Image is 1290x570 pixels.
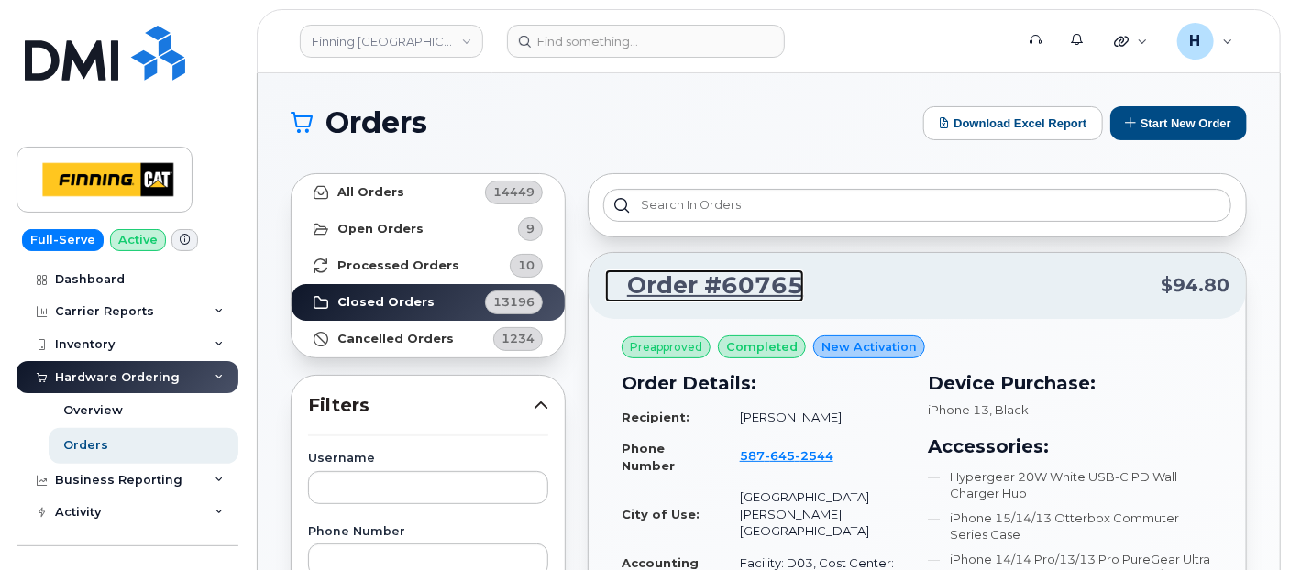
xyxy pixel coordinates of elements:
h3: Device Purchase: [929,369,1214,397]
span: $94.80 [1161,272,1229,299]
span: completed [726,338,798,356]
strong: All Orders [337,185,404,200]
strong: Closed Orders [337,295,435,310]
span: 9 [526,220,535,237]
h3: Accessories: [929,433,1214,460]
span: 10 [518,257,535,274]
strong: Recipient: [622,410,689,424]
li: Hypergear 20W White USB-C PD Wall Charger Hub [929,468,1214,502]
a: Open Orders9 [292,211,565,247]
a: Cancelled Orders1234 [292,321,565,357]
span: 2544 [795,448,833,463]
h3: Order Details: [622,369,907,397]
a: 5876452544 [740,448,855,463]
button: Download Excel Report [923,106,1103,140]
button: Start New Order [1110,106,1247,140]
span: 587 [740,448,833,463]
td: [PERSON_NAME] [723,401,907,433]
span: 645 [765,448,795,463]
span: , Black [990,402,1030,417]
a: All Orders14449 [292,174,565,211]
span: Preapproved [630,339,702,356]
strong: City of Use: [622,507,700,521]
label: Phone Number [308,526,548,538]
li: iPhone 15/14/13 Otterbox Commuter Series Case [929,510,1214,543]
span: 14449 [493,183,535,201]
label: Username [308,453,548,465]
strong: Cancelled Orders [337,332,454,346]
span: iPhone 13 [929,402,990,417]
td: [GEOGRAPHIC_DATA][PERSON_NAME][GEOGRAPHIC_DATA] [723,481,907,547]
a: Closed Orders13196 [292,284,565,321]
span: Filters [308,392,534,419]
a: Processed Orders10 [292,247,565,284]
span: Orders [325,109,427,137]
strong: Open Orders [337,222,424,236]
a: Order #60765 [605,269,804,302]
input: Search in orders [603,189,1231,222]
span: 1234 [502,330,535,347]
span: 13196 [493,293,535,311]
strong: Phone Number [622,441,675,473]
strong: Processed Orders [337,258,459,273]
span: New Activation [821,338,917,356]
